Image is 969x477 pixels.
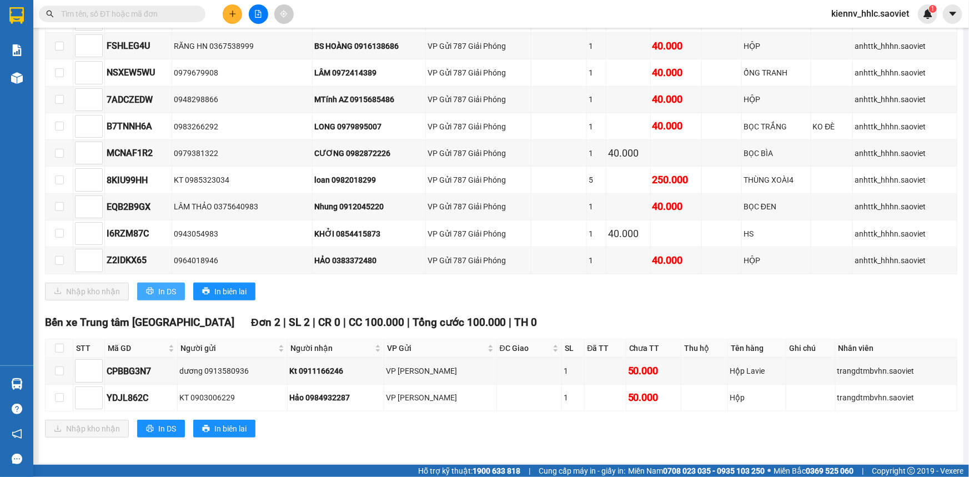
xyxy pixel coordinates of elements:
[179,365,285,377] div: dương 0913580936
[428,228,529,240] div: VP Gửi 787 Giải Phóng
[681,339,728,358] th: Thu hộ
[855,254,955,267] div: anhttk_hhhn.saoviet
[137,283,185,300] button: printerIn DS
[589,228,604,240] div: 1
[12,404,22,414] span: question-circle
[428,174,529,186] div: VP Gửi 787 Giải Phóng
[283,316,286,329] span: |
[855,120,955,133] div: anhttk_hhhn.saoviet
[146,425,154,434] span: printer
[107,200,170,214] div: EQB2B9GX
[289,391,382,404] div: Hảo 0984932287
[107,66,170,79] div: NSXEW5WU
[105,358,178,384] td: CPBBG3N7
[426,194,531,220] td: VP Gửi 787 Giải Phóng
[652,118,700,134] div: 40.000
[107,173,170,187] div: 8KIU99HH
[313,316,315,329] span: |
[931,5,935,13] span: 1
[46,10,54,18] span: search
[608,226,649,242] div: 40.000
[822,7,918,21] span: kiennv_hhlc.saoviet
[290,342,373,354] span: Người nhận
[202,425,210,434] span: printer
[628,363,679,379] div: 50.000
[589,120,604,133] div: 1
[108,342,166,354] span: Mã GD
[314,228,424,240] div: KHỞI 0854415873
[105,33,172,59] td: FSHLEG4U
[652,92,700,107] div: 40.000
[426,247,531,274] td: VP Gửi 787 Giải Phóng
[314,200,424,213] div: Nhung 0912045220
[202,287,210,296] span: printer
[608,145,649,161] div: 40.000
[500,342,550,354] span: ĐC Giao
[314,174,424,186] div: loan 0982018299
[289,316,310,329] span: SL 2
[515,316,538,329] span: TH 0
[744,67,809,79] div: ỐNG TRANH
[730,365,784,377] div: Hộp Lavie
[767,469,771,473] span: ⚪️
[174,228,310,240] div: 0943054983
[428,93,529,106] div: VP Gửi 787 Giải Phóng
[836,339,957,358] th: Nhân viên
[426,113,531,140] td: VP Gửi 787 Giải Phóng
[384,385,497,411] td: VP Gia Lâm
[105,140,172,167] td: MCNAF1R2
[105,220,172,247] td: I6RZM87C
[652,172,700,188] div: 250.000
[180,342,276,354] span: Người gửi
[855,228,955,240] div: anhttk_hhhn.saoviet
[428,147,529,159] div: VP Gửi 787 Giải Phóng
[744,174,809,186] div: THÙNG XOÀI4
[529,465,530,477] span: |
[652,38,700,54] div: 40.000
[105,87,172,113] td: 7ADCZEDW
[426,33,531,59] td: VP Gửi 787 Giải Phóng
[107,364,175,378] div: CPBBG3N7
[589,147,604,159] div: 1
[744,254,809,267] div: HỘP
[855,67,955,79] div: anhttk_hhhn.saoviet
[585,339,626,358] th: Đã TT
[562,339,585,358] th: SL
[387,342,485,354] span: VP Gửi
[923,9,933,19] img: icon-new-feature
[107,39,170,53] div: FSHLEG4U
[744,40,809,52] div: HỘP
[589,200,604,213] div: 1
[428,200,529,213] div: VP Gửi 787 Giải Phóng
[214,285,247,298] span: In biên lai
[806,466,853,475] strong: 0369 525 060
[413,316,506,329] span: Tổng cước 100.000
[786,339,836,358] th: Ghi chú
[274,4,294,24] button: aim
[193,283,255,300] button: printerIn biên lai
[174,40,310,52] div: RĂNG HN 0367538999
[249,4,268,24] button: file-add
[855,147,955,159] div: anhttk_hhhn.saoviet
[744,147,809,159] div: BỌC BÌA
[214,423,247,435] span: In biên lai
[105,385,178,411] td: YDJL862C
[280,10,288,18] span: aim
[137,420,185,438] button: printerIn DS
[418,465,520,477] span: Hỗ trợ kỹ thuật:
[107,253,170,267] div: Z2IDKX65
[314,120,424,133] div: LONG 0979895007
[813,120,851,133] div: KO ĐÈ
[744,93,809,106] div: HỘP
[9,7,24,24] img: logo-vxr
[652,65,700,81] div: 40.000
[386,391,495,404] div: VP [PERSON_NAME]
[107,146,170,160] div: MCNAF1R2
[314,254,424,267] div: HẢO 0383372480
[174,174,310,186] div: KT 0985323034
[855,40,955,52] div: anhttk_hhhn.saoviet
[652,199,700,214] div: 40.000
[589,254,604,267] div: 1
[426,140,531,167] td: VP Gửi 787 Giải Phóng
[730,391,784,404] div: Hộp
